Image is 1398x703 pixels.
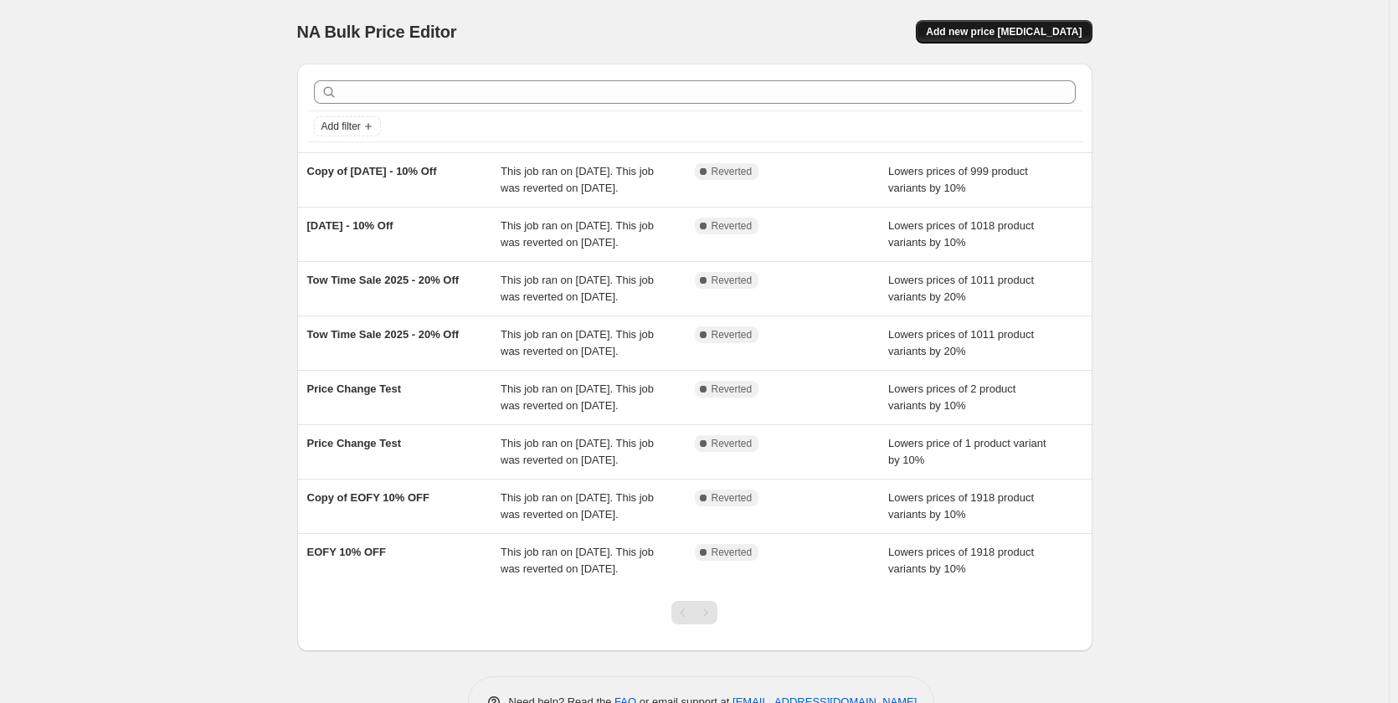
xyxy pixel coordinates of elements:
span: Add filter [321,120,361,133]
button: Add filter [314,116,381,136]
span: Lowers prices of 1011 product variants by 20% [888,274,1034,303]
span: Tow Time Sale 2025 - 20% Off [307,328,460,341]
span: Reverted [712,165,753,178]
span: This job ran on [DATE]. This job was reverted on [DATE]. [501,165,654,194]
span: Reverted [712,274,753,287]
span: Lowers prices of 999 product variants by 10% [888,165,1028,194]
nav: Pagination [671,601,717,624]
span: Reverted [712,491,753,505]
span: Reverted [712,546,753,559]
span: Reverted [712,328,753,341]
span: Reverted [712,219,753,233]
span: This job ran on [DATE]. This job was reverted on [DATE]. [501,437,654,466]
span: This job ran on [DATE]. This job was reverted on [DATE]. [501,219,654,249]
span: Copy of [DATE] - 10% Off [307,165,437,177]
span: Tow Time Sale 2025 - 20% Off [307,274,460,286]
span: Price Change Test [307,382,401,395]
span: [DATE] - 10% Off [307,219,393,232]
span: Copy of EOFY 10% OFF [307,491,429,504]
span: Price Change Test [307,437,401,449]
span: EOFY 10% OFF [307,546,386,558]
span: Lowers prices of 1918 product variants by 10% [888,491,1034,521]
span: Reverted [712,382,753,396]
span: Lowers price of 1 product variant by 10% [888,437,1046,466]
span: Add new price [MEDICAL_DATA] [926,25,1082,38]
span: Lowers prices of 1018 product variants by 10% [888,219,1034,249]
span: This job ran on [DATE]. This job was reverted on [DATE]. [501,546,654,575]
span: Lowers prices of 1918 product variants by 10% [888,546,1034,575]
button: Add new price [MEDICAL_DATA] [916,20,1092,44]
span: Reverted [712,437,753,450]
span: This job ran on [DATE]. This job was reverted on [DATE]. [501,491,654,521]
span: Lowers prices of 2 product variants by 10% [888,382,1015,412]
span: This job ran on [DATE]. This job was reverted on [DATE]. [501,382,654,412]
span: This job ran on [DATE]. This job was reverted on [DATE]. [501,274,654,303]
span: This job ran on [DATE]. This job was reverted on [DATE]. [501,328,654,357]
span: NA Bulk Price Editor [297,23,457,41]
span: Lowers prices of 1011 product variants by 20% [888,328,1034,357]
